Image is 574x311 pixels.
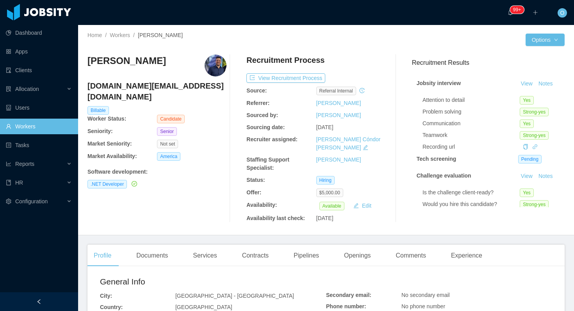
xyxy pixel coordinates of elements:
b: Status: [246,177,265,183]
b: Market Availability: [87,153,137,159]
a: icon: link [532,144,538,150]
a: icon: auditClients [6,62,72,78]
h4: Recruitment Process [246,55,324,66]
b: Sourcing date: [246,124,285,130]
a: icon: check-circle [130,181,137,187]
span: Yes [520,119,534,128]
span: Referral internal [316,87,356,95]
span: [PERSON_NAME] [138,32,183,38]
strong: Tech screening [417,156,456,162]
span: No phone number [401,303,445,309]
i: icon: history [359,88,365,93]
i: icon: line-chart [6,161,11,167]
a: [PERSON_NAME] [316,112,361,118]
span: Pending [518,155,542,163]
h4: [DOMAIN_NAME][EMAIL_ADDRESS][DOMAIN_NAME] [87,80,226,102]
button: Optionsicon: down [526,34,565,46]
b: Availability: [246,202,277,208]
span: [GEOGRAPHIC_DATA] [175,304,232,310]
sup: 1637 [510,6,524,14]
div: Attention to detail [422,96,520,104]
a: icon: appstoreApps [6,44,72,59]
button: Notes [535,172,556,181]
div: Would you hire this candidate? [422,200,520,208]
button: icon: exportView Recruitment Process [246,73,325,83]
a: [PERSON_NAME] [316,156,361,163]
a: View [518,80,535,87]
span: [DATE] [316,124,333,130]
span: Billable [87,106,109,115]
div: Recording url [422,143,520,151]
b: Offer: [246,189,261,195]
div: Documents [130,245,174,267]
span: Candidate [157,115,185,123]
div: Profile [87,245,118,267]
div: Services [187,245,223,267]
span: Yes [520,96,534,105]
a: icon: robotUsers [6,100,72,116]
span: $5,000.00 [316,188,343,197]
div: Contracts [236,245,275,267]
span: [DATE] [316,215,333,221]
div: Problem solving [422,108,520,116]
i: icon: setting [6,199,11,204]
b: Recruiter assigned: [246,136,298,142]
a: [PERSON_NAME] [316,100,361,106]
b: Referrer: [246,100,269,106]
i: icon: check-circle [132,181,137,187]
span: O [560,8,565,18]
span: .NET Developer [87,180,127,188]
i: icon: link [532,144,538,149]
h3: Recruitment Results [412,58,565,68]
div: Copy [523,143,528,151]
a: icon: pie-chartDashboard [6,25,72,41]
span: Strong-yes [520,200,549,209]
span: No secondary email [401,292,450,298]
span: HR [15,179,23,186]
span: Reports [15,161,34,167]
span: Senior [157,127,177,136]
button: icon: editEdit [350,201,374,210]
strong: Jobsity interview [417,80,461,86]
h3: [PERSON_NAME] [87,55,166,67]
span: / [105,32,107,38]
b: Availability last check: [246,215,305,221]
span: Hiring [316,176,335,185]
i: icon: book [6,180,11,185]
i: icon: bell [508,10,513,15]
a: View [518,173,535,179]
div: Is the challenge client-ready? [422,188,520,197]
h2: General Info [100,275,326,288]
b: Sourced by: [246,112,278,118]
i: icon: solution [6,86,11,92]
span: Yes [520,188,534,197]
i: icon: edit [363,145,368,150]
strong: Challenge evaluation [417,172,471,179]
b: Seniority: [87,128,113,134]
span: Strong-yes [520,131,549,140]
button: Notes [535,79,556,89]
i: icon: plus [533,10,538,15]
span: [GEOGRAPHIC_DATA] - [GEOGRAPHIC_DATA] [175,293,294,299]
div: Comments [390,245,432,267]
span: Strong-yes [520,108,549,116]
b: Market Seniority: [87,140,132,147]
span: / [133,32,135,38]
b: Staffing Support Specialist: [246,156,289,171]
div: Pipelines [287,245,325,267]
b: Secondary email: [326,292,371,298]
b: Worker Status: [87,116,126,122]
a: Workers [110,32,130,38]
div: Teamwork [422,131,520,139]
a: icon: exportView Recruitment Process [246,75,325,81]
div: Experience [445,245,488,267]
a: icon: userWorkers [6,119,72,134]
b: Country: [100,304,123,310]
span: Not set [157,140,178,148]
img: d61cfe7a-4824-408a-9613-a1db7f85f9e3_689fd839a2e60-400w.png [205,55,226,76]
a: icon: profileTasks [6,137,72,153]
span: Configuration [15,198,48,204]
i: icon: copy [523,144,528,149]
span: America [157,152,180,161]
b: Software development : [87,169,148,175]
